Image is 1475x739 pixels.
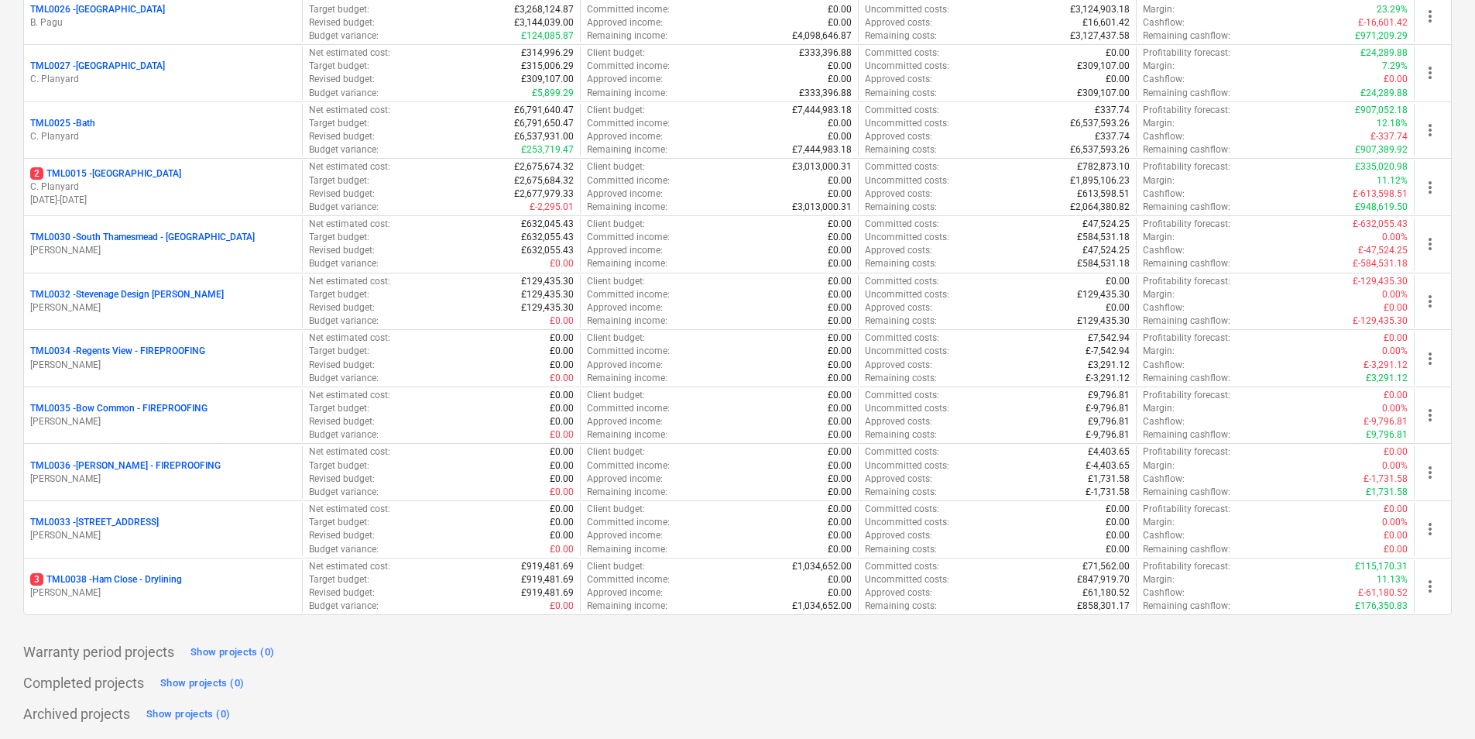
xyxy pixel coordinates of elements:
[1382,288,1408,301] p: 0.00%
[309,104,390,117] p: Net estimated cost :
[587,117,670,130] p: Committed income :
[865,143,937,156] p: Remaining costs :
[30,573,182,586] p: TML0038 - Ham Close - Drylining
[587,218,645,231] p: Client budget :
[1077,257,1130,270] p: £584,531.18
[1377,117,1408,130] p: 12.18%
[30,573,43,586] span: 3
[142,702,234,727] button: Show projects (0)
[1088,389,1130,402] p: £9,796.81
[865,46,939,60] p: Committed costs :
[1421,349,1439,368] span: more_vert
[1353,257,1408,270] p: £-584,531.18
[1106,46,1130,60] p: £0.00
[587,315,667,328] p: Remaining income :
[1421,292,1439,311] span: more_vert
[30,288,224,301] p: TML0032 - Stevenage Design [PERSON_NAME]
[309,143,379,156] p: Budget variance :
[587,16,663,29] p: Approved income :
[1360,87,1408,100] p: £24,289.88
[792,104,852,117] p: £7,444,983.18
[1360,46,1408,60] p: £24,289.88
[587,130,663,143] p: Approved income :
[865,428,937,442] p: Remaining costs :
[1421,235,1439,253] span: more_vert
[550,332,574,345] p: £0.00
[30,231,255,244] p: TML0030 - South Thamesmead - [GEOGRAPHIC_DATA]
[865,60,949,73] p: Uncommitted costs :
[309,428,379,442] p: Budget variance :
[30,3,165,16] p: TML0026 - [GEOGRAPHIC_DATA]
[146,706,230,724] div: Show projects (0)
[1143,244,1185,257] p: Cashflow :
[1382,231,1408,244] p: 0.00%
[828,130,852,143] p: £0.00
[587,244,663,257] p: Approved income :
[828,332,852,345] p: £0.00
[828,117,852,130] p: £0.00
[1077,60,1130,73] p: £309,107.00
[865,16,932,29] p: Approved costs :
[799,46,852,60] p: £333,396.88
[550,257,574,270] p: £0.00
[828,359,852,372] p: £0.00
[865,29,937,43] p: Remaining costs :
[1143,104,1230,117] p: Profitability forecast :
[309,201,379,214] p: Budget variance :
[1143,301,1185,315] p: Cashflow :
[550,359,574,372] p: £0.00
[309,46,390,60] p: Net estimated cost :
[1143,174,1175,187] p: Margin :
[587,345,670,358] p: Committed income :
[1143,402,1175,415] p: Margin :
[828,16,852,29] p: £0.00
[1143,275,1230,288] p: Profitability forecast :
[160,675,244,693] div: Show projects (0)
[1095,104,1130,117] p: £337.74
[30,516,159,529] p: TML0033 - [STREET_ADDRESS]
[521,143,574,156] p: £253,719.47
[865,389,939,402] p: Committed costs :
[865,174,949,187] p: Uncommitted costs :
[550,415,574,428] p: £0.00
[587,143,667,156] p: Remaining income :
[1077,315,1130,328] p: £129,435.30
[1070,174,1130,187] p: £1,895,106.23
[1421,121,1439,139] span: more_vert
[532,87,574,100] p: £5,899.29
[865,104,939,117] p: Committed costs :
[1143,218,1230,231] p: Profitability forecast :
[865,187,932,201] p: Approved costs :
[1355,201,1408,214] p: £948,619.50
[1353,218,1408,231] p: £-632,055.43
[1070,143,1130,156] p: £6,537,593.26
[1421,178,1439,197] span: more_vert
[1143,257,1230,270] p: Remaining cashflow :
[30,244,296,257] p: [PERSON_NAME]
[30,459,221,473] p: TML0036 - [PERSON_NAME] - FIREPROOFING
[521,244,574,257] p: £632,055.43
[190,644,274,662] div: Show projects (0)
[828,231,852,244] p: £0.00
[792,201,852,214] p: £3,013,000.31
[30,301,296,315] p: [PERSON_NAME]
[1143,143,1230,156] p: Remaining cashflow :
[1143,46,1230,60] p: Profitability forecast :
[799,87,852,100] p: £333,396.88
[587,415,663,428] p: Approved income :
[514,3,574,16] p: £3,268,124.87
[1353,275,1408,288] p: £-129,435.30
[309,275,390,288] p: Net estimated cost :
[1143,332,1230,345] p: Profitability forecast :
[828,415,852,428] p: £0.00
[30,459,296,486] div: TML0036 -[PERSON_NAME] - FIREPROOFING[PERSON_NAME]
[514,130,574,143] p: £6,537,931.00
[30,16,296,29] p: B. Pagu
[1355,160,1408,174] p: £335,020.98
[865,117,949,130] p: Uncommitted costs :
[1358,16,1408,29] p: £-16,601.42
[1143,288,1175,301] p: Margin :
[30,402,208,415] p: TML0035 - Bow Common - FIREPROOFING
[514,160,574,174] p: £2,675,674.32
[587,187,663,201] p: Approved income :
